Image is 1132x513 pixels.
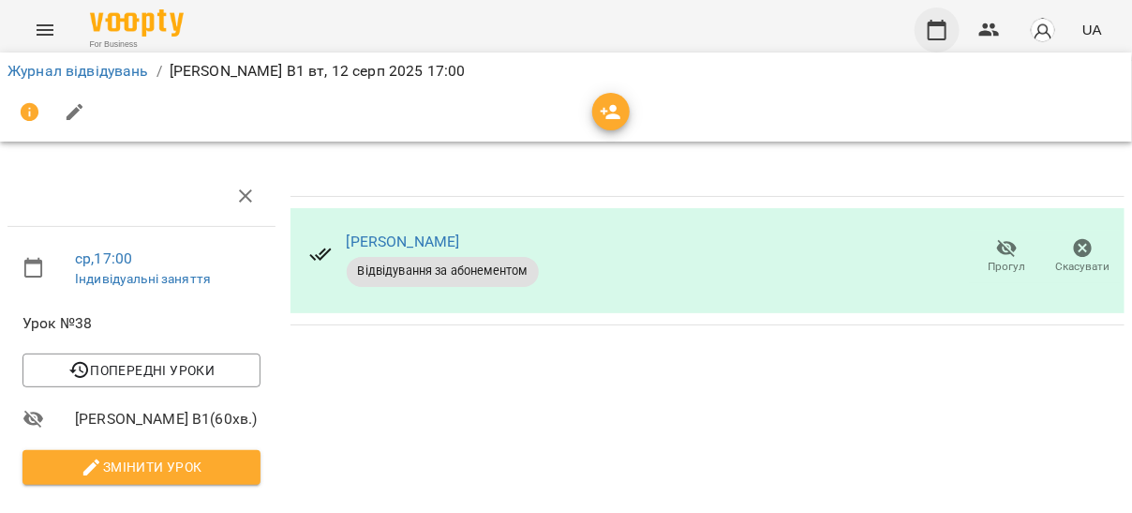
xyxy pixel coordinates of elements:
[22,450,261,484] button: Змінити урок
[1045,231,1121,283] button: Скасувати
[969,231,1045,283] button: Прогул
[1082,20,1102,39] span: UA
[22,354,261,387] button: Попередні уроки
[22,8,67,53] button: Menu
[170,60,466,83] p: [PERSON_NAME] В1 вт, 12 серп 2025 17:00
[37,456,246,478] span: Змінити урок
[156,60,162,83] li: /
[1075,12,1110,47] button: UA
[1056,259,1110,275] span: Скасувати
[22,312,261,335] span: Урок №38
[37,359,246,382] span: Попередні уроки
[75,408,261,430] span: [PERSON_NAME] В1 ( 60 хв. )
[90,38,184,51] span: For Business
[347,263,539,279] span: Відвідування за абонементом
[7,60,1125,83] nav: breadcrumb
[75,249,132,267] a: ср , 17:00
[989,259,1026,275] span: Прогул
[75,271,211,286] a: Індивідуальні заняття
[7,62,149,80] a: Журнал відвідувань
[347,233,460,250] a: [PERSON_NAME]
[90,9,184,37] img: Voopty Logo
[1030,17,1056,43] img: avatar_s.png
